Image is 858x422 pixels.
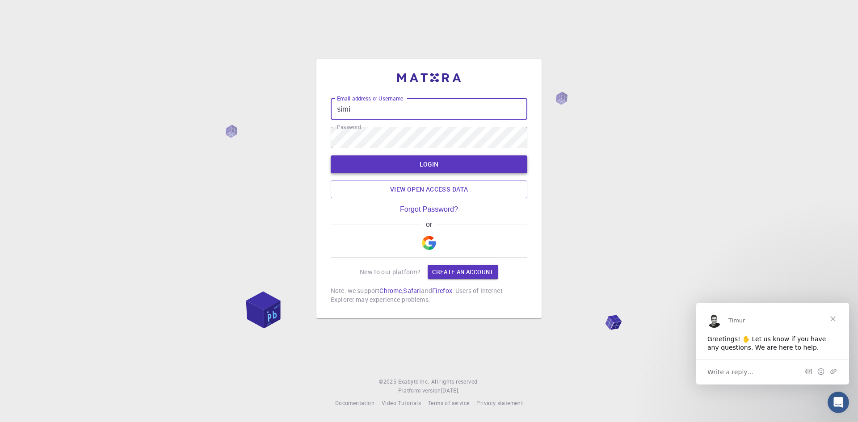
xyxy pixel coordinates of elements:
[428,399,469,408] a: Terms of service
[828,392,849,413] iframe: Intercom live chat
[441,387,460,394] span: [DATE] .
[379,286,402,295] a: Chrome
[382,399,421,408] a: Video Tutorials
[428,265,498,279] a: Create an account
[441,386,460,395] a: [DATE].
[398,386,441,395] span: Platform version
[403,286,421,295] a: Safari
[398,377,429,386] a: Exabyte Inc.
[432,286,452,295] a: Firefox
[335,399,374,406] span: Documentation
[398,378,429,385] span: Exabyte Inc.
[476,399,523,408] a: Privacy statement
[431,377,479,386] span: All rights reserved.
[476,399,523,406] span: Privacy statement
[337,123,361,131] label: Password
[331,155,527,173] button: LOGIN
[382,399,421,406] span: Video Tutorials
[335,399,374,408] a: Documentation
[331,180,527,198] a: View open access data
[421,221,436,229] span: or
[428,399,469,406] span: Terms of service
[331,286,527,304] p: Note: we support , and . Users of Internet Explorer may experience problems.
[337,95,403,102] label: Email address or Username
[379,377,398,386] span: © 2025
[422,236,436,250] img: Google
[696,303,849,384] iframe: Intercom live chat message
[400,205,458,213] a: Forgot Password?
[360,267,421,276] p: New to our platform?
